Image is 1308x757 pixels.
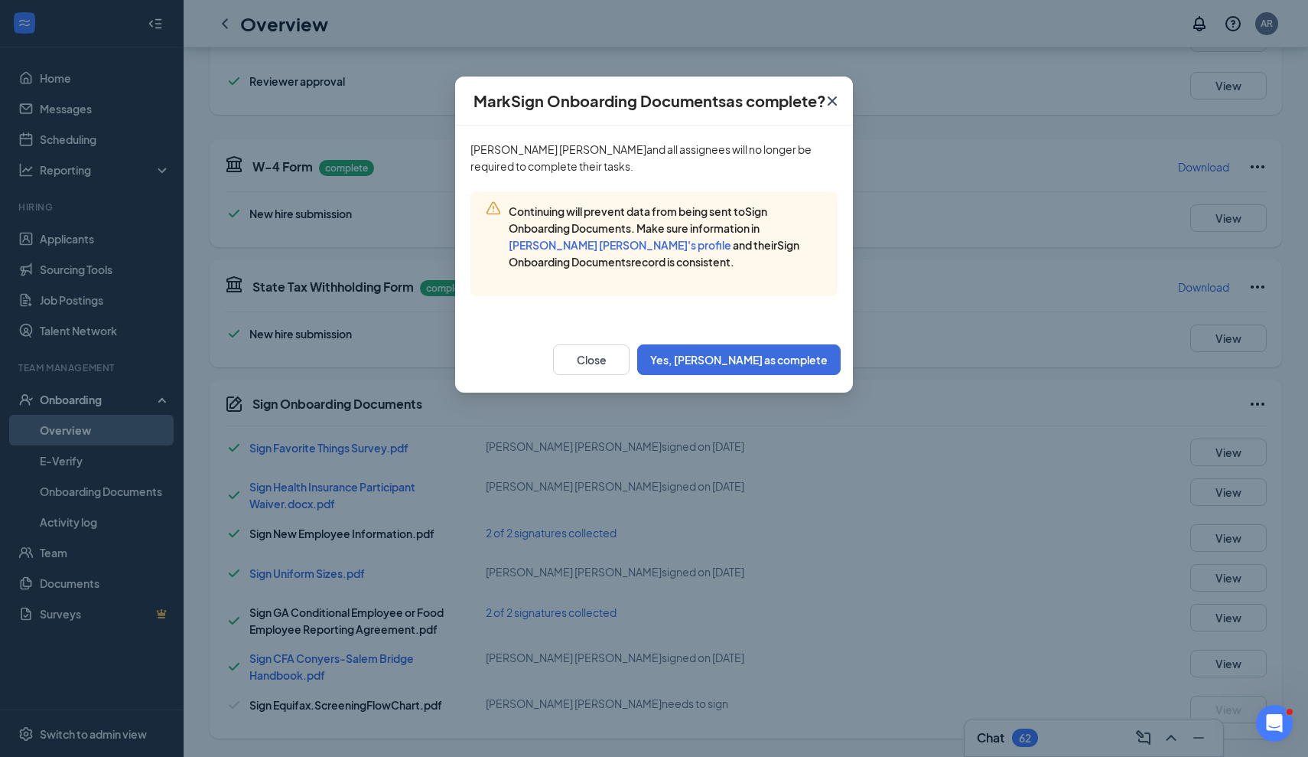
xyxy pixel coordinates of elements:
button: Yes, [PERSON_NAME] as complete [637,344,841,375]
button: Close [553,344,630,375]
svg: Cross [823,92,841,110]
span: [PERSON_NAME] [PERSON_NAME] and all assignees will no longer be required to complete their tasks. [470,142,812,173]
span: [PERSON_NAME] [PERSON_NAME] 's profile [509,238,731,252]
svg: Warning [486,201,501,216]
button: [PERSON_NAME] [PERSON_NAME]'s profile [509,237,731,253]
span: Continuing will prevent data from being sent to Sign Onboarding Documents . Make sure information... [509,204,799,269]
iframe: Intercom live chat [1256,705,1293,742]
h4: Mark Sign Onboarding Documents as complete? [473,90,826,112]
button: Close [812,77,853,126]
